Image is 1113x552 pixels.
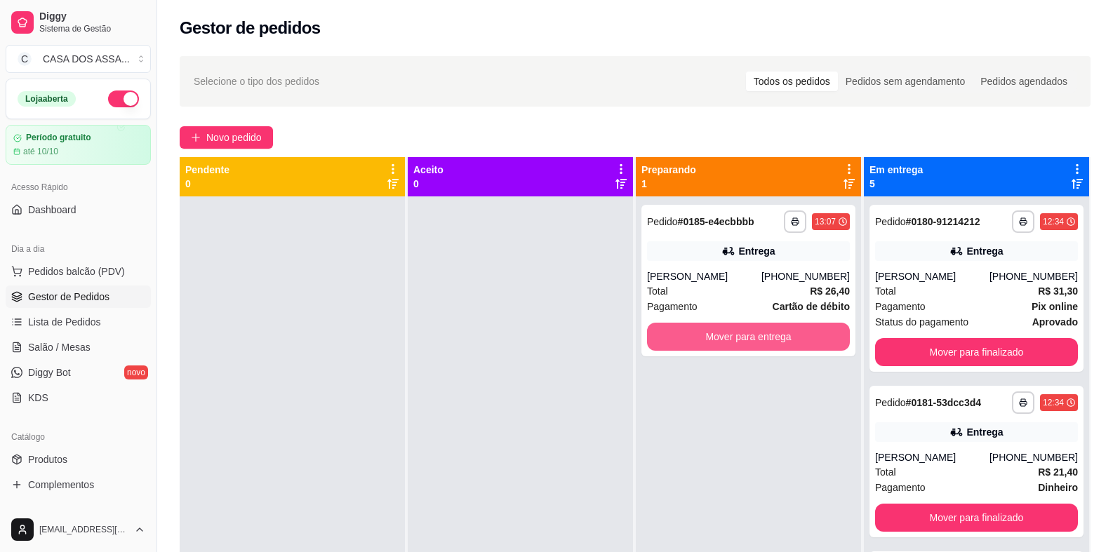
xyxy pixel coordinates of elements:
span: Lista de Pedidos [28,315,101,329]
div: [PERSON_NAME] [875,450,989,464]
span: Pedido [875,216,906,227]
a: Período gratuitoaté 10/10 [6,125,151,165]
a: Dashboard [6,198,151,221]
span: Total [647,283,668,299]
div: Pedidos sem agendamento [838,72,973,91]
strong: # 0181-53dcc3d4 [906,397,981,408]
div: CASA DOS ASSA ... [43,52,130,66]
strong: # 0185-e4ecbbbb [678,216,754,227]
span: KDS [28,391,48,405]
div: Catálogo [6,426,151,448]
div: Entrega [966,425,1003,439]
strong: Pix online [1032,301,1078,312]
span: Pagamento [647,299,698,314]
button: Mover para finalizado [875,338,1078,366]
strong: Dinheiro [1038,482,1078,493]
span: Diggy Bot [28,365,71,379]
button: Pedidos balcão (PDV) [6,260,151,283]
button: Alterar Status [108,90,139,107]
button: Mover para finalizado [875,504,1078,532]
span: Complementos [28,478,94,492]
span: Pedidos balcão (PDV) [28,264,125,278]
div: Todos os pedidos [746,72,838,91]
div: [PERSON_NAME] [647,269,761,283]
span: [EMAIL_ADDRESS][DOMAIN_NAME] [39,524,128,535]
p: 1 [641,177,696,191]
span: Pedido [875,397,906,408]
div: Entrega [966,244,1003,258]
span: Total [875,283,896,299]
div: Acesso Rápido [6,176,151,198]
a: Produtos [6,448,151,471]
span: plus [191,133,201,142]
strong: aprovado [1032,316,1078,328]
p: Preparando [641,163,696,177]
span: Status do pagamento [875,314,968,330]
div: [PHONE_NUMBER] [761,269,850,283]
span: Salão / Mesas [28,340,91,354]
div: Entrega [738,244,775,258]
strong: Cartão de débito [773,301,850,312]
a: Diggy Botnovo [6,361,151,384]
span: Total [875,464,896,480]
div: [PHONE_NUMBER] [989,269,1078,283]
span: Diggy [39,11,145,23]
span: Pedido [647,216,678,227]
p: 5 [869,177,923,191]
div: 12:34 [1043,397,1064,408]
span: Pagamento [875,480,926,495]
p: Aceito [413,163,444,177]
div: Pedidos agendados [973,72,1075,91]
strong: R$ 26,40 [810,285,850,297]
span: C [18,52,32,66]
div: [PERSON_NAME] [875,269,989,283]
p: Em entrega [869,163,923,177]
a: Complementos [6,473,151,496]
button: Novo pedido [180,126,273,149]
article: Período gratuito [26,133,91,143]
p: Pendente [185,163,229,177]
button: Select a team [6,45,151,73]
a: DiggySistema de Gestão [6,6,151,39]
button: [EMAIL_ADDRESS][DOMAIN_NAME] [6,513,151,546]
div: Dia a dia [6,238,151,260]
a: Gestor de Pedidos [6,285,151,308]
strong: R$ 31,30 [1038,285,1078,297]
span: Selecione o tipo dos pedidos [194,74,319,89]
a: Salão / Mesas [6,336,151,358]
div: 13:07 [815,216,836,227]
span: Produtos [28,452,67,466]
strong: # 0180-91214212 [906,216,980,227]
span: Novo pedido [206,130,262,145]
span: Sistema de Gestão [39,23,145,34]
span: Dashboard [28,203,76,217]
button: Mover para entrega [647,323,850,351]
a: Lista de Pedidos [6,311,151,333]
div: 12:34 [1043,216,1064,227]
h2: Gestor de pedidos [180,17,321,39]
a: KDS [6,386,151,409]
strong: R$ 21,40 [1038,466,1078,478]
p: 0 [413,177,444,191]
span: Gestor de Pedidos [28,290,109,304]
div: Loja aberta [18,91,76,107]
p: 0 [185,177,229,191]
span: Pagamento [875,299,926,314]
div: [PHONE_NUMBER] [989,450,1078,464]
article: até 10/10 [23,146,58,157]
